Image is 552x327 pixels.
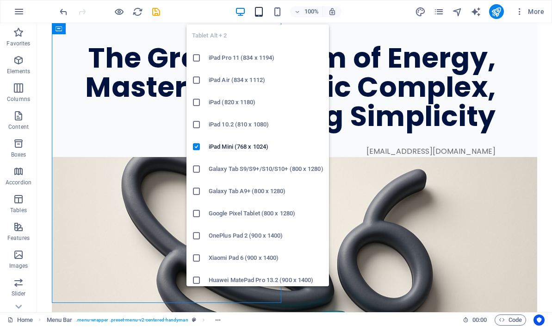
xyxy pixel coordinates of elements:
[290,6,323,17] button: 100%
[209,186,323,197] h6: Galaxy Tab A9+ (800 x 1280)
[76,314,188,326] span: . menu-wrapper .preset-menu-v2-centered-handyman
[58,6,69,17] button: undo
[12,290,26,297] p: Slider
[511,4,548,19] button: More
[209,52,323,63] h6: iPad Pro 11 (834 x 1194)
[209,208,323,219] h6: Google Pixel Tablet (800 x 1280)
[10,207,27,214] p: Tables
[209,252,323,264] h6: Xiaomi Pad 6 (900 x 1400)
[463,314,487,326] h6: Session time
[491,6,502,17] i: Publish
[151,6,161,17] i: Save (Ctrl+S)
[8,123,29,131] p: Content
[328,7,336,16] i: On resize automatically adjust zoom level to fit chosen device.
[7,234,30,242] p: Features
[7,95,30,103] p: Columns
[192,317,196,322] i: This element is a customizable preset
[150,6,161,17] button: save
[6,179,31,186] p: Accordion
[434,6,444,17] i: Pages (Ctrl+Alt+S)
[479,316,480,323] span: :
[472,314,487,326] span: 00 00
[515,7,544,16] span: More
[209,230,323,241] h6: OnePlus Pad 2 (900 x 1400)
[209,119,323,130] h6: iPad 10.2 (810 x 1080)
[58,6,69,17] i: Undo: Paste (Ctrl+Z)
[209,97,323,108] h6: iPad (820 x 1180)
[7,68,31,75] p: Elements
[209,141,323,152] h6: iPad Mini (768 x 1024)
[489,4,504,19] button: publish
[499,314,522,326] span: Code
[533,314,545,326] button: Usercentrics
[304,6,319,17] h6: 100%
[132,6,143,17] button: reload
[9,262,28,270] p: Images
[132,6,143,17] i: Reload page
[113,6,124,17] button: Click here to leave preview mode and continue editing
[471,6,481,17] i: AI Writer
[415,6,426,17] button: design
[11,151,26,158] p: Boxes
[452,6,463,17] i: Navigator
[47,314,73,326] span: Click to select. Double-click to edit
[415,6,426,17] i: Design (Ctrl+Alt+Y)
[7,314,33,326] a: Click to cancel selection. Double-click to open Pages
[209,75,323,86] h6: iPad Air (834 x 1112)
[209,275,323,286] h6: Huawei MatePad Pro 13.2 (900 x 1400)
[495,314,526,326] button: Code
[47,314,225,326] nav: breadcrumb
[471,6,482,17] button: text_generator
[434,6,445,17] button: pages
[6,40,30,47] p: Favorites
[452,6,463,17] button: navigator
[209,163,323,175] h6: Galaxy Tab S9/S9+/S10/S10+ (800 x 1280)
